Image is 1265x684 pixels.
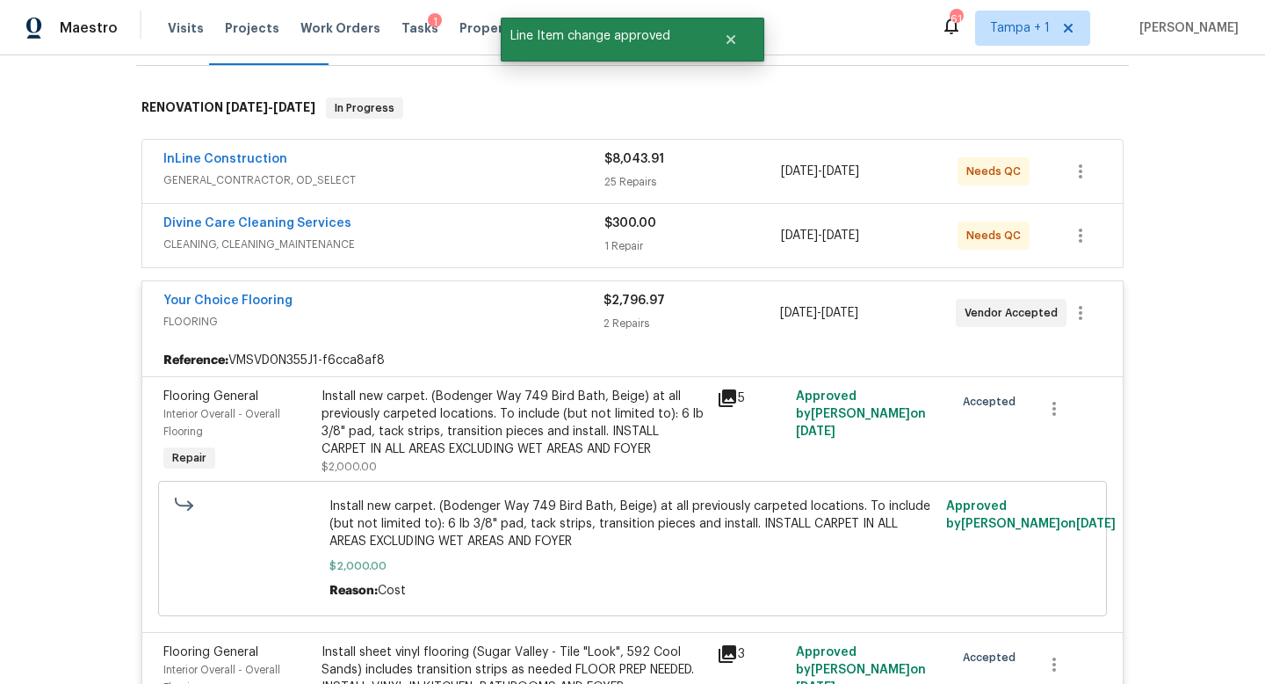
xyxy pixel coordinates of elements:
[225,19,279,37] span: Projects
[796,426,835,438] span: [DATE]
[604,237,781,255] div: 1 Repair
[163,390,258,403] span: Flooring General
[226,101,268,113] span: [DATE]
[604,173,781,191] div: 25 Repairs
[136,80,1129,136] div: RENOVATION [DATE]-[DATE]In Progress
[142,345,1123,376] div: VMSVD0N355J1-f6cca8af8
[165,449,213,467] span: Repair
[963,393,1023,411] span: Accepted
[322,462,377,472] span: $2,000.00
[781,229,818,242] span: [DATE]
[501,18,702,55] span: Line Item change approved
[273,101,315,113] span: [DATE]
[163,217,351,229] a: Divine Care Cleaning Services
[329,557,936,575] span: $2,000.00
[401,22,438,34] span: Tasks
[965,304,1065,322] span: Vendor Accepted
[990,19,1050,37] span: Tampa + 1
[60,19,118,37] span: Maestro
[822,229,859,242] span: [DATE]
[328,99,401,117] span: In Progress
[1132,19,1239,37] span: [PERSON_NAME]
[946,500,1116,530] span: Approved by [PERSON_NAME] on
[226,101,315,113] span: -
[796,390,926,438] span: Approved by [PERSON_NAME] on
[821,307,858,319] span: [DATE]
[459,19,528,37] span: Properties
[322,388,706,458] div: Install new carpet. (Bodenger Way 749 Bird Bath, Beige) at all previously carpeted locations. To ...
[702,22,760,57] button: Close
[966,163,1028,180] span: Needs QC
[163,409,280,437] span: Interior Overall - Overall Flooring
[329,585,378,597] span: Reason:
[717,644,785,665] div: 3
[604,315,779,332] div: 2 Repairs
[163,295,293,307] a: Your Choice Flooring
[604,153,664,165] span: $8,043.91
[781,163,859,180] span: -
[378,585,406,597] span: Cost
[1076,518,1116,530] span: [DATE]
[822,165,859,178] span: [DATE]
[604,217,656,229] span: $300.00
[168,19,204,37] span: Visits
[963,649,1023,666] span: Accepted
[780,307,817,319] span: [DATE]
[163,313,604,331] span: FLOORING
[604,295,665,307] span: $2,796.97
[163,236,604,253] span: CLEANING, CLEANING_MAINTENANCE
[329,498,936,550] span: Install new carpet. (Bodenger Way 749 Bird Bath, Beige) at all previously carpeted locations. To ...
[780,304,858,322] span: -
[950,11,962,28] div: 61
[163,352,228,369] b: Reference:
[163,171,604,189] span: GENERAL_CONTRACTOR, OD_SELECT
[781,165,818,178] span: [DATE]
[163,646,258,659] span: Flooring General
[300,19,380,37] span: Work Orders
[163,153,287,165] a: InLine Construction
[717,388,785,409] div: 5
[428,13,442,31] div: 1
[966,227,1028,244] span: Needs QC
[781,227,859,244] span: -
[141,98,315,119] h6: RENOVATION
